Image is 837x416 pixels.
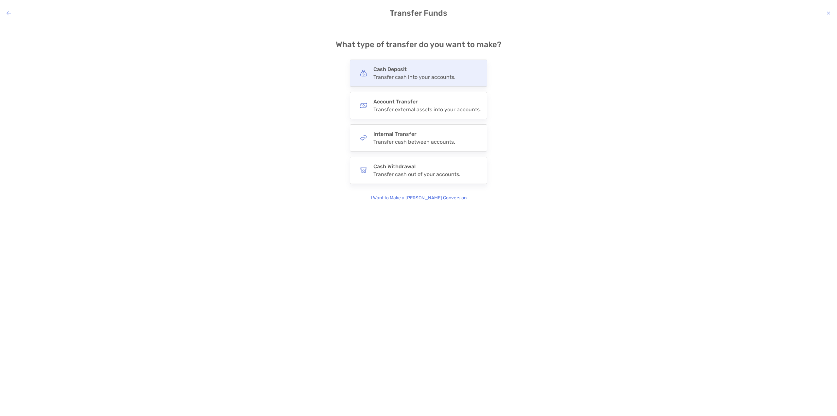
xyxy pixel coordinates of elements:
[373,74,455,80] div: Transfer cash into your accounts.
[360,102,367,109] img: button icon
[373,99,481,105] h4: Account Transfer
[373,66,455,72] h4: Cash Deposit
[373,163,460,170] h4: Cash Withdrawal
[360,134,367,141] img: button icon
[360,167,367,174] img: button icon
[336,40,502,49] h4: What type of transfer do you want to make?
[371,194,467,202] p: I Want to Make a [PERSON_NAME] Conversion
[373,139,455,145] div: Transfer cash between accounts.
[373,131,455,137] h4: Internal Transfer
[360,69,367,77] img: button icon
[373,106,481,113] div: Transfer external assets into your accounts.
[373,171,460,177] div: Transfer cash out of your accounts.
